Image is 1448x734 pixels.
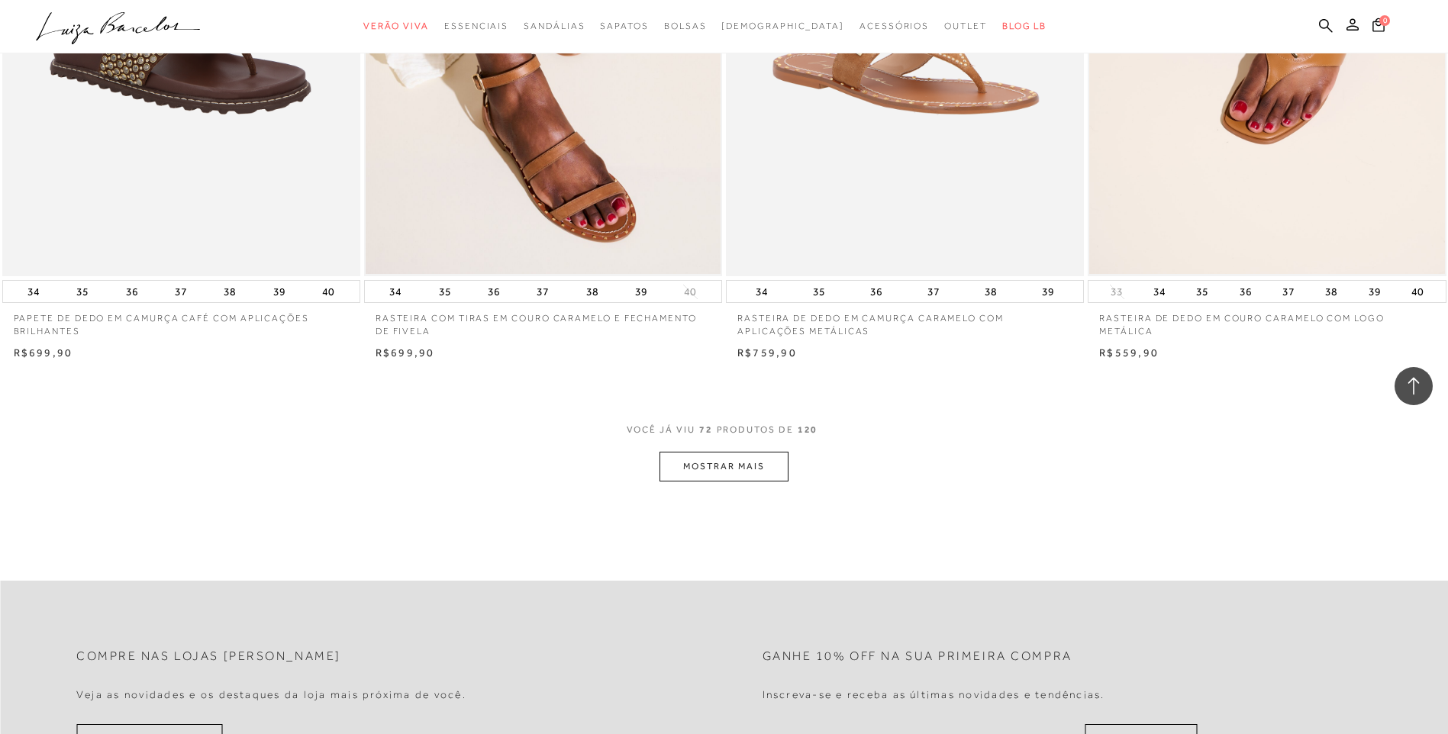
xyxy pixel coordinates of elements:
span: 72 [699,423,713,452]
button: 36 [866,281,887,302]
button: 37 [532,281,553,302]
h2: Compre nas lojas [PERSON_NAME] [76,649,341,664]
a: categoryNavScreenReaderText [664,12,707,40]
h2: Ganhe 10% off na sua primeira compra [763,649,1072,664]
button: 35 [1192,281,1213,302]
h4: Veja as novidades e os destaques da loja mais próxima de você. [76,688,466,701]
a: RASTEIRA DE DEDO EM CAMURÇA CARAMELO COM APLICAÇÕES METÁLICAS [726,303,1084,338]
span: 120 [798,423,818,452]
button: 34 [751,281,772,302]
button: 38 [219,281,240,302]
button: 40 [679,285,701,299]
span: R$699,90 [376,346,435,359]
button: 37 [1278,281,1299,302]
a: categoryNavScreenReaderText [859,12,929,40]
button: MOSTRAR MAIS [660,452,788,481]
button: 34 [385,281,406,302]
a: categoryNavScreenReaderText [524,12,585,40]
a: RASTEIRA DE DEDO EM COURO CARAMELO COM LOGO METÁLICA [1088,303,1446,338]
a: categoryNavScreenReaderText [363,12,429,40]
span: Verão Viva [363,21,429,31]
button: 38 [1321,281,1342,302]
button: 34 [23,281,44,302]
button: 34 [1149,281,1170,302]
span: 0 [1379,15,1390,26]
button: 35 [72,281,93,302]
span: R$559,90 [1099,346,1159,359]
button: 39 [269,281,290,302]
button: 36 [121,281,143,302]
a: noSubCategoriesText [721,12,844,40]
span: Sandálias [524,21,585,31]
button: 39 [1037,281,1059,302]
button: 38 [582,281,603,302]
button: 40 [318,281,339,302]
span: R$699,90 [14,346,73,359]
button: 36 [1235,281,1256,302]
button: 36 [483,281,505,302]
a: BLOG LB [1002,12,1046,40]
a: categoryNavScreenReaderText [600,12,648,40]
span: Outlet [944,21,987,31]
a: categoryNavScreenReaderText [944,12,987,40]
span: Sapatos [600,21,648,31]
button: 39 [1364,281,1385,302]
button: 39 [630,281,652,302]
button: 33 [1106,285,1127,299]
button: 38 [980,281,1001,302]
span: Bolsas [664,21,707,31]
button: 40 [1407,281,1428,302]
button: 35 [434,281,456,302]
button: 35 [808,281,830,302]
span: Acessórios [859,21,929,31]
span: [DEMOGRAPHIC_DATA] [721,21,844,31]
button: 37 [923,281,944,302]
a: RASTEIRA COM TIRAS EM COURO CARAMELO E FECHAMENTO DE FIVELA [364,303,722,338]
h4: Inscreva-se e receba as últimas novidades e tendências. [763,688,1105,701]
span: PRODUTOS DE [717,423,794,436]
a: PAPETE DE DEDO EM CAMURÇA CAFÉ COM APLICAÇÕES BRILHANTES [2,303,360,338]
span: VOCê JÁ VIU [627,423,695,436]
a: categoryNavScreenReaderText [444,12,508,40]
span: Essenciais [444,21,508,31]
button: 37 [170,281,192,302]
button: 0 [1368,17,1389,37]
span: BLOG LB [1002,21,1046,31]
span: R$759,90 [737,346,797,359]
